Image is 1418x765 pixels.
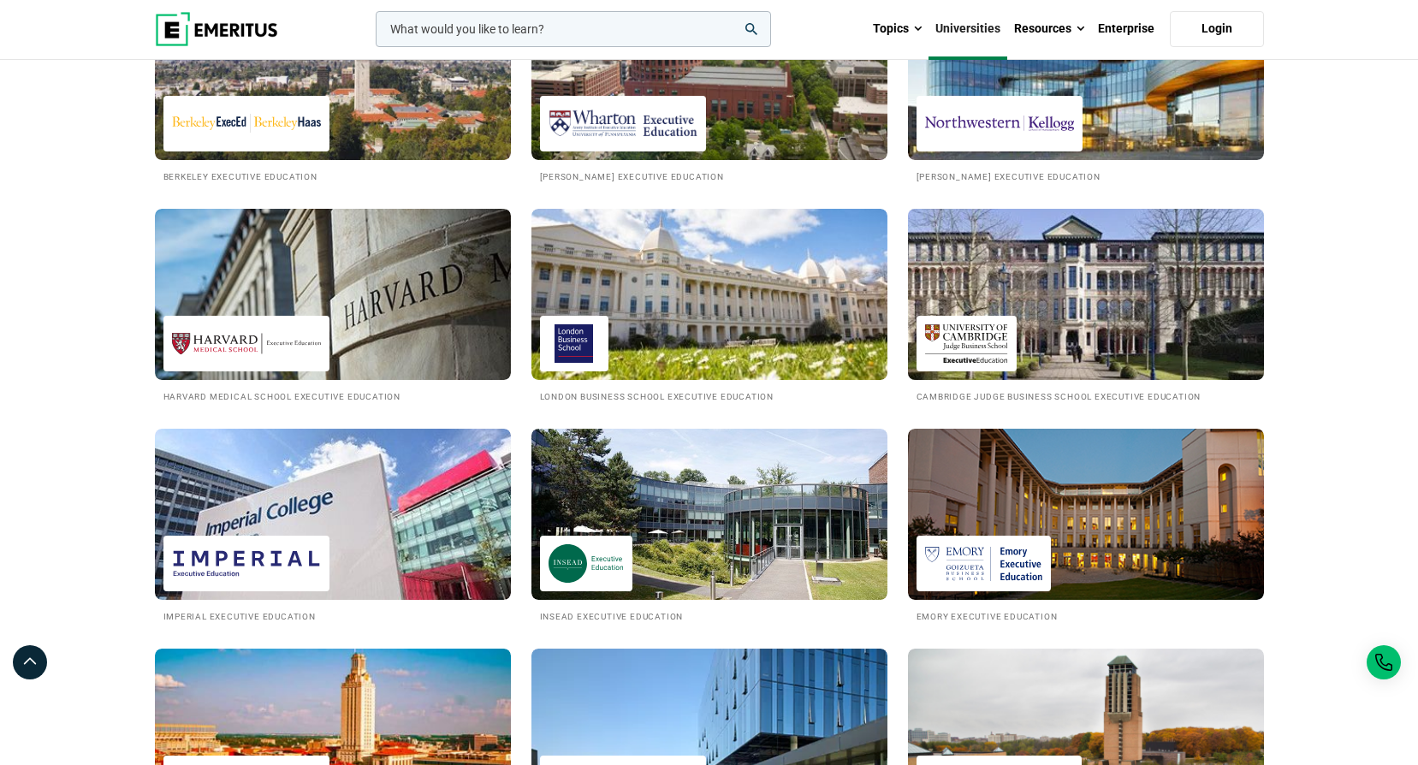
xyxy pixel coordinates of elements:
[172,324,321,363] img: Harvard Medical School Executive Education
[549,544,624,583] img: INSEAD Executive Education
[155,209,511,403] a: Universities We Work With Harvard Medical School Executive Education Harvard Medical School Execu...
[917,608,1255,623] h2: Emory Executive Education
[155,209,511,380] img: Universities We Work With
[890,200,1282,388] img: Universities We Work With
[531,429,887,600] img: Universities We Work With
[549,104,697,143] img: Wharton Executive Education
[549,324,600,363] img: London Business School Executive Education
[531,429,887,623] a: Universities We Work With INSEAD Executive Education INSEAD Executive Education
[376,11,771,47] input: woocommerce-product-search-field-0
[917,388,1255,403] h2: Cambridge Judge Business School Executive Education
[908,209,1264,403] a: Universities We Work With Cambridge Judge Business School Executive Education Cambridge Judge Bus...
[163,169,502,183] h2: Berkeley Executive Education
[925,324,1008,363] img: Cambridge Judge Business School Executive Education
[172,104,321,143] img: Berkeley Executive Education
[540,169,879,183] h2: [PERSON_NAME] Executive Education
[925,544,1042,583] img: Emory Executive Education
[172,544,321,583] img: Imperial Executive Education
[540,608,879,623] h2: INSEAD Executive Education
[531,209,887,403] a: Universities We Work With London Business School Executive Education London Business School Execu...
[531,209,887,380] img: Universities We Work With
[1170,11,1264,47] a: Login
[155,429,511,600] img: Universities We Work With
[908,429,1264,623] a: Universities We Work With Emory Executive Education Emory Executive Education
[908,429,1264,600] img: Universities We Work With
[163,388,502,403] h2: Harvard Medical School Executive Education
[540,388,879,403] h2: London Business School Executive Education
[155,429,511,623] a: Universities We Work With Imperial Executive Education Imperial Executive Education
[925,104,1074,143] img: Kellogg Executive Education
[917,169,1255,183] h2: [PERSON_NAME] Executive Education
[163,608,502,623] h2: Imperial Executive Education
